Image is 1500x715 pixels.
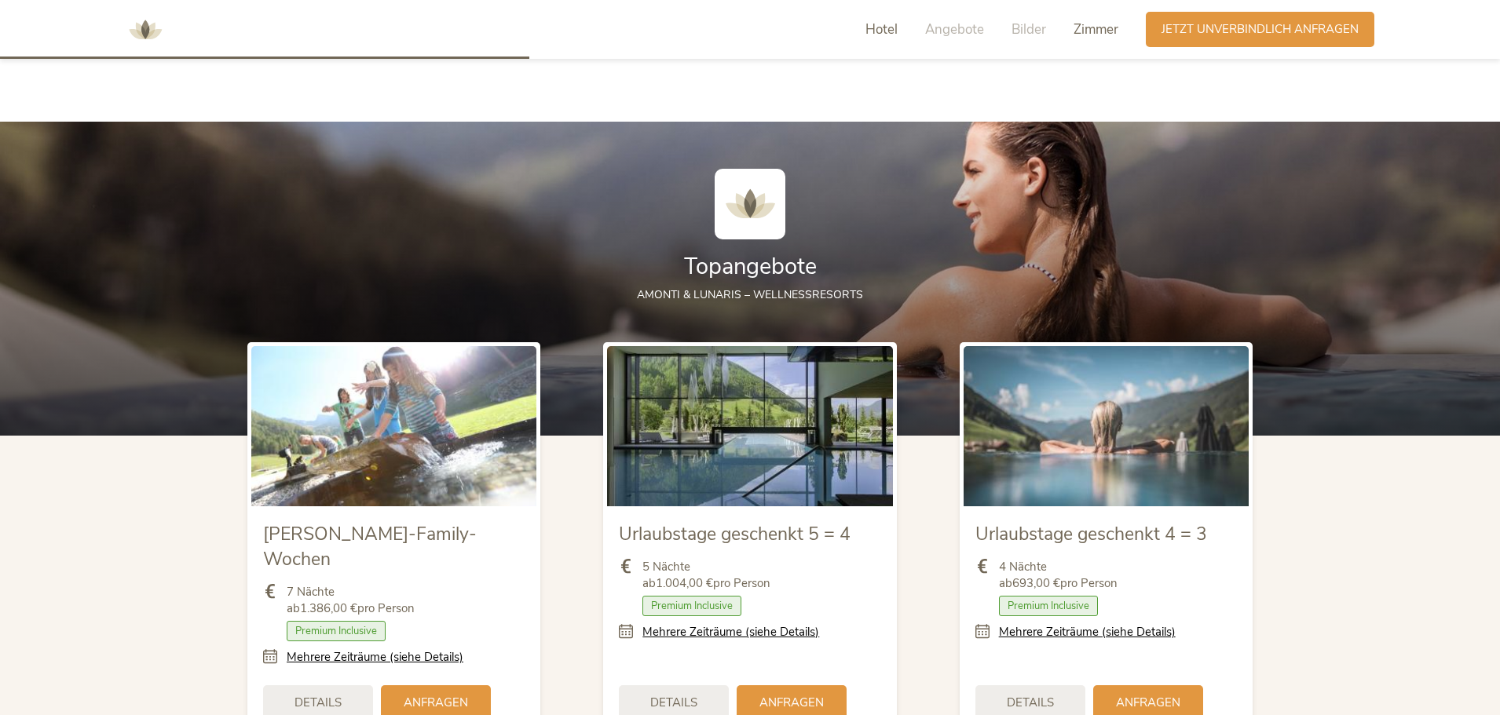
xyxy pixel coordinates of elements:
[287,649,463,666] a: Mehrere Zeiträume (siehe Details)
[295,695,342,711] span: Details
[607,346,892,506] img: Urlaubstage geschenkt 5 = 4
[637,287,863,302] span: AMONTI & LUNARIS – Wellnessresorts
[122,6,169,53] img: AMONTI & LUNARIS Wellnessresort
[1012,575,1060,591] b: 693,00 €
[642,624,819,640] a: Mehrere Zeiträume (siehe Details)
[964,346,1249,506] img: Urlaubstage geschenkt 4 = 3
[1074,20,1118,38] span: Zimmer
[1162,21,1359,38] span: Jetzt unverbindlich anfragen
[684,251,817,282] span: Topangebote
[122,24,169,35] a: AMONTI & LUNARIS Wellnessresort
[1007,695,1054,711] span: Details
[715,169,785,239] img: AMONTI & LUNARIS Wellnessresort
[263,522,477,571] span: [PERSON_NAME]-Family-Wochen
[404,695,468,711] span: Anfragen
[865,20,898,38] span: Hotel
[642,559,770,592] span: 5 Nächte ab pro Person
[619,522,851,546] span: Urlaubstage geschenkt 5 = 4
[650,695,697,711] span: Details
[1012,20,1046,38] span: Bilder
[1116,695,1180,711] span: Anfragen
[975,522,1207,546] span: Urlaubstage geschenkt 4 = 3
[999,596,1098,616] span: Premium Inclusive
[287,621,386,641] span: Premium Inclusive
[999,624,1176,640] a: Mehrere Zeiträume (siehe Details)
[287,584,415,617] span: 7 Nächte ab pro Person
[656,575,713,591] b: 1.004,00 €
[925,20,984,38] span: Angebote
[300,600,357,616] b: 1.386,00 €
[759,695,824,711] span: Anfragen
[999,559,1118,592] span: 4 Nächte ab pro Person
[642,596,741,616] span: Premium Inclusive
[251,346,536,506] img: Sommer-Family-Wochen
